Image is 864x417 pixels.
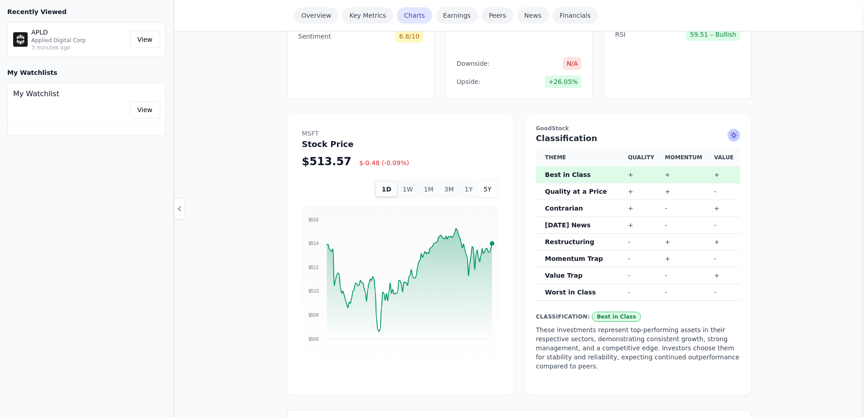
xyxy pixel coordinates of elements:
[536,314,590,320] span: Classification:
[661,217,710,234] td: -
[661,148,710,167] th: Momentum
[545,75,581,88] span: +26.05%
[395,30,423,43] span: 6.8/10
[536,125,597,132] span: GoodStock
[536,148,625,167] th: Theme
[308,217,319,222] tspan: $516
[376,182,397,197] button: 1D
[536,284,625,301] th: Worst in Class
[625,234,662,250] td: -
[710,284,740,301] td: -
[342,7,393,24] a: Key Metrics
[625,284,662,301] td: -
[130,31,160,48] a: View
[661,234,710,250] td: +
[625,148,662,167] th: Quality
[298,32,331,41] span: Sentiment
[397,7,432,24] a: Charts
[536,217,625,234] th: [DATE] News
[710,200,740,217] td: +
[661,183,710,200] td: +
[31,44,126,51] p: 3 minutes ago
[710,167,740,183] td: +
[302,129,409,151] h2: Stock Price
[625,167,662,183] td: +
[302,155,351,168] span: $513.57
[517,7,549,24] a: News
[419,182,439,197] button: 1M
[359,159,409,167] span: $-0.48 (-0.09%)
[397,182,419,197] button: 1W
[661,200,710,217] td: -
[625,183,662,200] td: +
[436,7,478,24] a: Earnings
[7,7,166,16] h3: Recently Viewed
[536,325,740,371] p: These investments represent top-performing assets in their respective sectors, demonstrating cons...
[308,313,319,318] tspan: $508
[31,37,126,44] p: Applied Digital Corp
[661,167,710,183] td: +
[457,59,490,68] span: Downside:
[552,7,598,24] a: Financials
[625,200,662,217] td: +
[536,267,625,284] th: Value Trap
[536,234,625,250] th: Restructuring
[710,250,740,267] td: -
[661,250,710,267] td: +
[563,57,581,70] span: N/A
[294,7,339,24] a: Overview
[661,267,710,284] td: -
[686,28,740,41] span: 59.51 – Bullish
[308,265,319,270] tspan: $512
[727,129,740,142] span: Ask AI
[439,182,459,197] button: 3M
[625,217,662,234] td: +
[13,88,160,99] h4: My Watchlist
[710,148,740,167] th: Value
[625,267,662,284] td: -
[457,77,481,86] span: Upside:
[661,284,710,301] td: -
[536,250,625,267] th: Momentum Trap
[536,167,625,183] th: Best in Class
[710,234,740,250] td: +
[308,337,319,342] tspan: $506
[478,182,497,197] button: 5Y
[615,30,625,39] span: RSI
[625,250,662,267] td: -
[710,217,740,234] td: -
[710,267,740,284] td: +
[592,312,641,322] span: Best in Class
[308,241,319,246] tspan: $514
[308,289,319,294] tspan: $510
[482,7,513,24] a: Peers
[536,183,625,200] th: Quality at a Price
[302,129,409,138] span: MSFT
[130,101,160,118] a: View
[7,68,57,77] h3: My Watchlists
[536,200,625,217] th: Contrarian
[459,182,478,197] button: 1Y
[536,125,597,145] h2: Classification
[31,28,126,37] p: APLD
[710,183,740,200] td: -
[13,32,28,47] img: APLD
